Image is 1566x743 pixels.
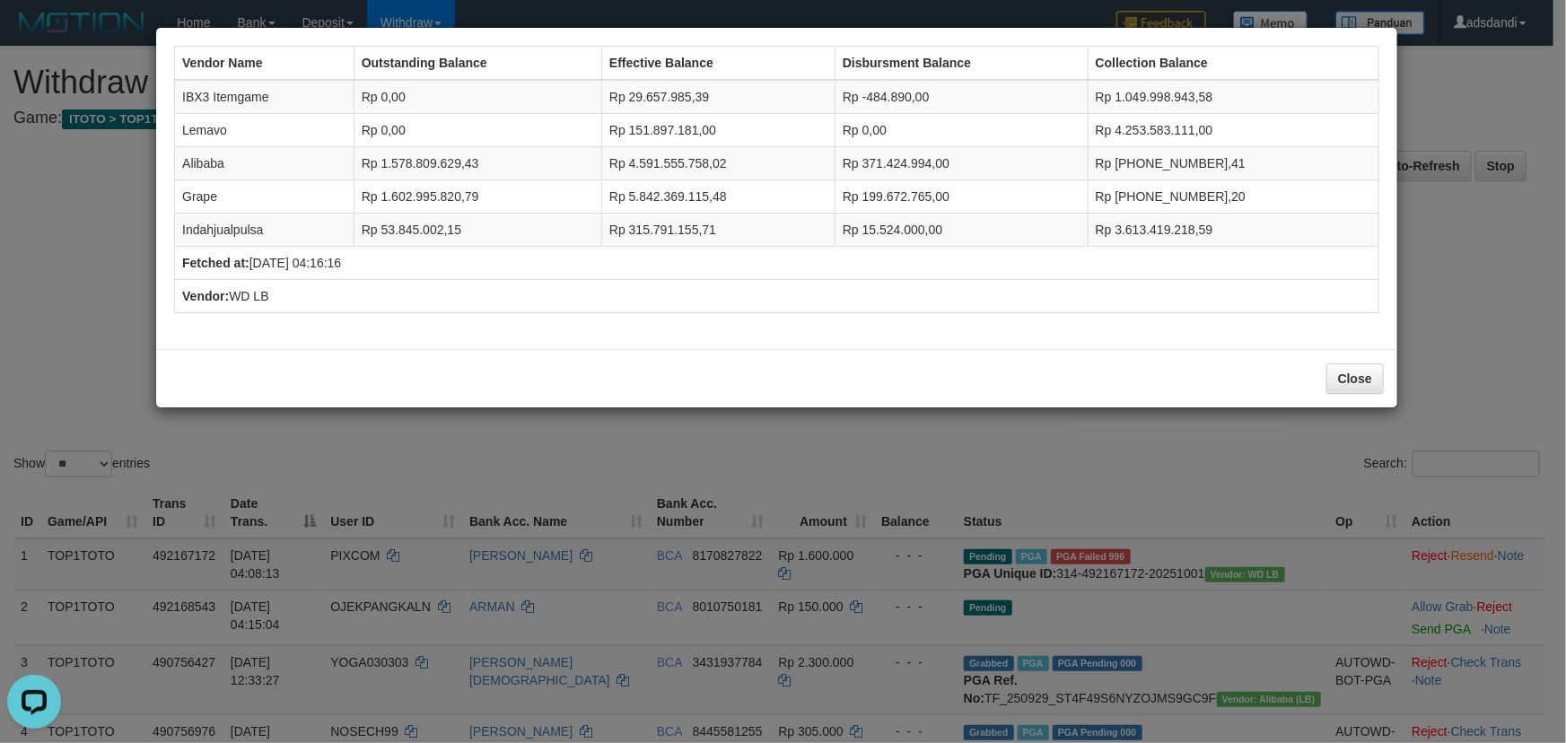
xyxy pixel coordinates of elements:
td: Rp 29.657.985,39 [601,80,835,114]
td: Lemavo [175,114,354,147]
td: Rp 0,00 [354,80,601,114]
td: Rp 199.672.765,00 [835,180,1088,214]
button: Open LiveChat chat widget [7,7,61,61]
td: Rp 151.897.181,00 [601,114,835,147]
td: Rp 53.845.002,15 [354,214,601,247]
td: Grape [175,180,354,214]
td: Rp 0,00 [354,114,601,147]
button: Close [1326,363,1384,394]
td: Rp 5.842.369.115,48 [601,180,835,214]
td: Rp 4.591.555.758,02 [601,147,835,180]
td: Rp 0,00 [835,114,1088,147]
td: IBX3 Itemgame [175,80,354,114]
td: Indahjualpulsa [175,214,354,247]
td: Rp 1.602.995.820,79 [354,180,601,214]
td: Rp 371.424.994,00 [835,147,1088,180]
td: Rp 3.613.419.218,59 [1088,214,1378,247]
th: Collection Balance [1088,47,1378,81]
td: Rp [PHONE_NUMBER],20 [1088,180,1378,214]
td: Rp 1.049.998.943,58 [1088,80,1378,114]
td: Rp -484.890,00 [835,80,1088,114]
th: Effective Balance [601,47,835,81]
td: Rp [PHONE_NUMBER],41 [1088,147,1378,180]
b: Vendor: [182,289,229,303]
th: Disbursment Balance [835,47,1088,81]
td: [DATE] 04:16:16 [175,247,1379,280]
td: Rp 15.524.000,00 [835,214,1088,247]
td: WD LB [175,280,1379,313]
td: Rp 4.253.583.111,00 [1088,114,1378,147]
th: Outstanding Balance [354,47,601,81]
th: Vendor Name [175,47,354,81]
td: Rp 315.791.155,71 [601,214,835,247]
td: Alibaba [175,147,354,180]
td: Rp 1.578.809.629,43 [354,147,601,180]
b: Fetched at: [182,256,249,270]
